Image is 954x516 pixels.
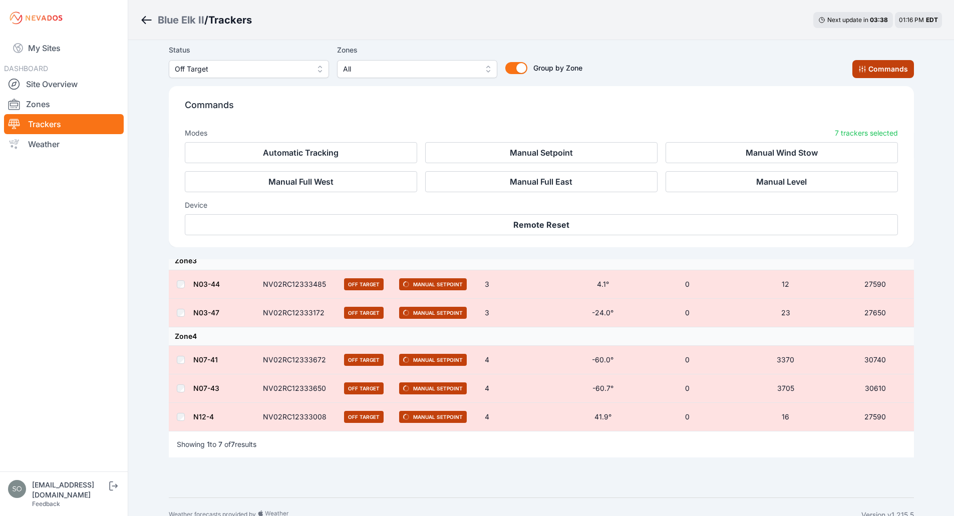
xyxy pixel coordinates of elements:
[640,299,735,327] td: 0
[835,128,898,138] p: 7 trackers selected
[640,403,735,431] td: 0
[32,480,107,500] div: [EMAIL_ADDRESS][DOMAIN_NAME]
[735,374,837,403] td: 3705
[425,171,658,192] button: Manual Full East
[337,44,497,56] label: Zones
[207,440,210,448] span: 1
[735,346,837,374] td: 3370
[479,299,519,327] td: 3
[837,299,914,327] td: 27650
[185,98,898,120] p: Commands
[479,403,519,431] td: 4
[185,142,417,163] button: Automatic Tracking
[185,214,898,235] button: Remote Reset
[343,63,477,75] span: All
[344,307,384,319] span: Off Target
[4,64,48,73] span: DASHBOARD
[158,13,204,27] a: Blue Elk II
[185,171,417,192] button: Manual Full West
[399,411,467,423] span: Manual Setpoint
[8,480,26,498] img: solarae@invenergy.com
[208,13,252,27] h3: Trackers
[257,270,338,299] td: NV02RC12333485
[32,500,60,507] a: Feedback
[231,440,235,448] span: 7
[399,382,467,394] span: Manual Setpoint
[566,346,640,374] td: -60.0°
[399,278,467,290] span: Manual Setpoint
[257,299,338,327] td: NV02RC12333172
[899,16,924,24] span: 01:16 PM
[4,74,124,94] a: Site Overview
[566,374,640,403] td: -60.7°
[837,403,914,431] td: 27590
[640,270,735,299] td: 0
[4,36,124,60] a: My Sites
[735,270,837,299] td: 12
[479,346,519,374] td: 4
[169,327,914,346] td: Zone 4
[837,374,914,403] td: 30610
[735,299,837,327] td: 23
[479,374,519,403] td: 4
[566,270,640,299] td: 4.1°
[169,60,329,78] button: Off Target
[193,280,220,288] a: N03-44
[169,44,329,56] label: Status
[337,60,497,78] button: All
[837,346,914,374] td: 30740
[4,114,124,134] a: Trackers
[926,16,938,24] span: EDT
[344,354,384,366] span: Off Target
[852,60,914,78] button: Commands
[870,16,888,24] div: 03 : 38
[193,384,219,392] a: N07-43
[193,355,218,364] a: N07-41
[566,299,640,327] td: -24.0°
[257,374,338,403] td: NV02RC12333650
[218,440,222,448] span: 7
[344,382,384,394] span: Off Target
[344,411,384,423] span: Off Target
[8,10,64,26] img: Nevados
[204,13,208,27] span: /
[193,308,219,317] a: N03-47
[479,270,519,299] td: 3
[533,64,582,72] span: Group by Zone
[666,171,898,192] button: Manual Level
[566,403,640,431] td: 41.9°
[344,278,384,290] span: Off Target
[399,354,467,366] span: Manual Setpoint
[735,403,837,431] td: 16
[193,412,214,421] a: N12-4
[169,252,914,270] td: Zone 3
[257,403,338,431] td: NV02RC12333008
[640,346,735,374] td: 0
[666,142,898,163] button: Manual Wind Stow
[640,374,735,403] td: 0
[4,94,124,114] a: Zones
[177,439,256,449] p: Showing to of results
[4,134,124,154] a: Weather
[185,128,207,138] h3: Modes
[425,142,658,163] button: Manual Setpoint
[399,307,467,319] span: Manual Setpoint
[185,200,898,210] h3: Device
[257,346,338,374] td: NV02RC12333672
[837,270,914,299] td: 27590
[175,63,309,75] span: Off Target
[140,7,252,33] nav: Breadcrumb
[827,16,868,24] span: Next update in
